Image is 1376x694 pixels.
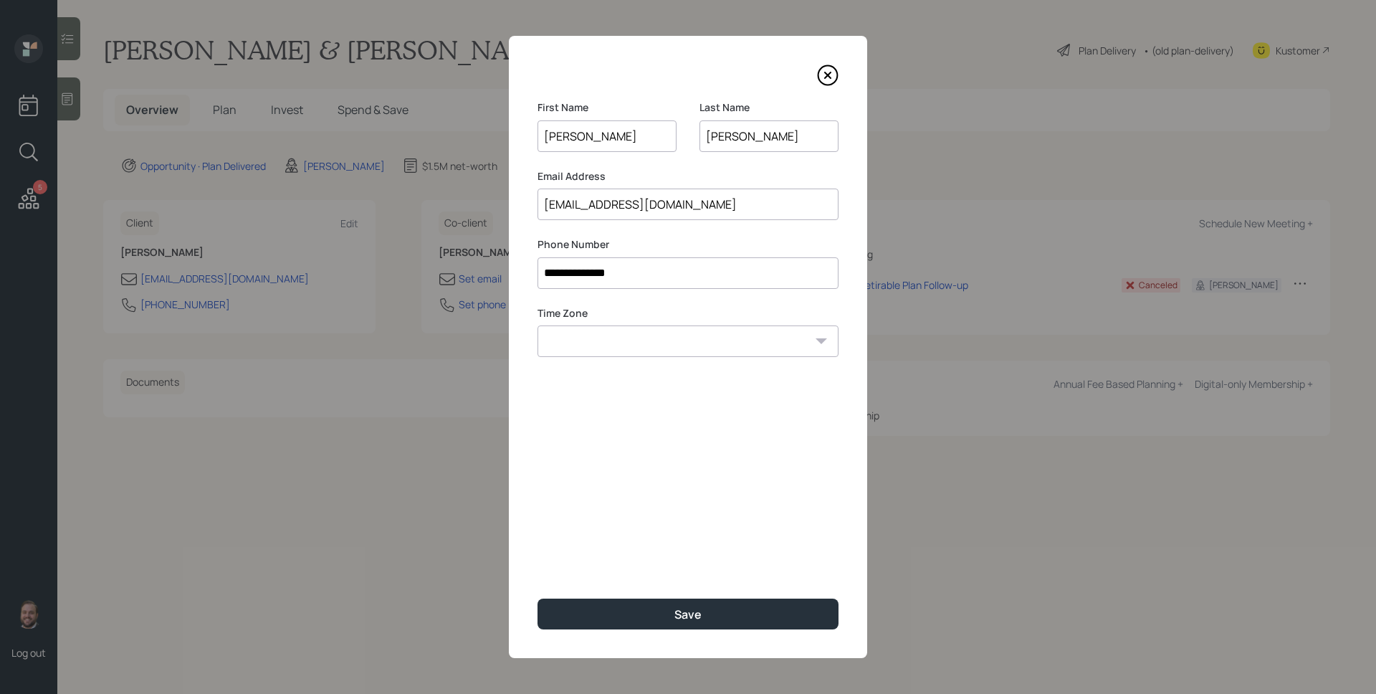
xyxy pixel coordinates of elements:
[537,169,838,184] label: Email Address
[537,599,838,629] button: Save
[699,100,838,115] label: Last Name
[537,237,838,252] label: Phone Number
[537,306,838,320] label: Time Zone
[537,100,677,115] label: First Name
[674,607,702,622] div: Save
